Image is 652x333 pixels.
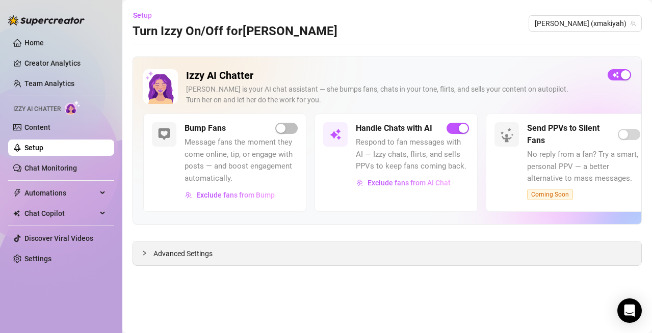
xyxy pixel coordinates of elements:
span: Advanced Settings [153,248,213,259]
a: Team Analytics [24,79,74,88]
h5: Send PPVs to Silent Fans [527,122,618,147]
h2: Izzy AI Chatter [186,69,599,82]
a: Discover Viral Videos [24,234,93,242]
button: Exclude fans from Bump [185,187,275,203]
span: team [630,20,636,26]
span: Setup [133,11,152,19]
button: Setup [133,7,160,23]
h5: Bump Fans [185,122,226,134]
a: Creator Analytics [24,55,106,71]
a: Setup [24,144,43,152]
span: Message fans the moment they come online, tip, or engage with posts — and boost engagement automa... [185,136,298,184]
a: Content [24,123,50,131]
a: Settings [24,255,51,263]
img: silent-fans-ppv-o-N6Mmdf.svg [500,128,516,144]
span: Izzy AI Chatter [13,104,61,114]
span: Chat Copilot [24,205,97,221]
a: Chat Monitoring [24,164,77,172]
span: Exclude fans from Bump [196,191,275,199]
img: svg%3e [185,191,192,199]
img: svg%3e [356,179,363,186]
span: maki (xmakiyah) [535,16,636,31]
button: Exclude fans from AI Chat [356,175,451,191]
span: Automations [24,185,97,201]
img: Chat Copilot [13,210,20,217]
span: Coming Soon [527,189,573,200]
div: collapsed [141,247,153,259]
img: AI Chatter [65,100,81,115]
h3: Turn Izzy On/Off for [PERSON_NAME] [133,23,337,40]
span: collapsed [141,250,147,256]
span: Exclude fans from AI Chat [368,179,451,187]
h5: Handle Chats with AI [356,122,432,134]
img: svg%3e [329,128,342,141]
img: svg%3e [158,128,170,141]
span: Respond to fan messages with AI — Izzy chats, flirts, and sells PPVs to keep fans coming back. [356,136,469,173]
div: [PERSON_NAME] is your AI chat assistant — she bumps fans, chats in your tone, flirts, and sells y... [186,84,599,105]
a: Home [24,39,44,47]
span: No reply from a fan? Try a smart, personal PPV — a better alternative to mass messages. [527,149,640,185]
span: thunderbolt [13,189,21,197]
div: Open Intercom Messenger [617,298,642,323]
img: Izzy AI Chatter [143,69,178,104]
img: logo-BBDzfeDw.svg [8,15,85,25]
